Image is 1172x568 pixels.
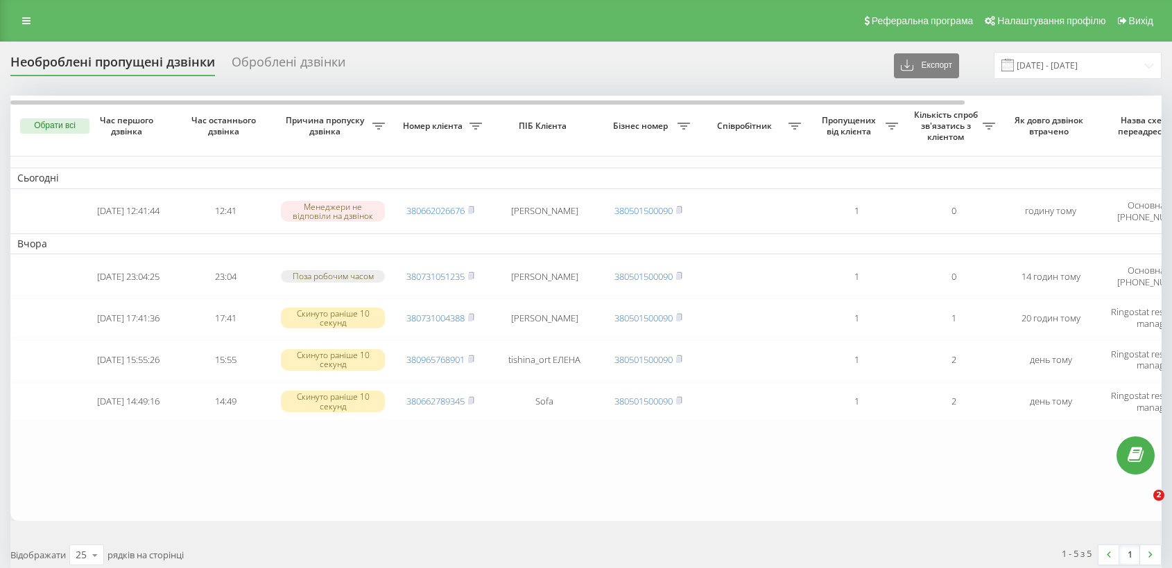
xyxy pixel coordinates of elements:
td: 23:04 [177,257,274,296]
td: Sofa [489,382,600,421]
div: Оброблені дзвінки [232,55,345,76]
span: ПІБ Клієнта [501,121,588,132]
span: Номер клієнта [399,121,469,132]
span: Вихід [1129,15,1153,26]
span: Відображати [10,549,66,561]
td: день тому [1002,340,1099,379]
td: [DATE] 14:49:16 [80,382,177,421]
td: [DATE] 15:55:26 [80,340,177,379]
td: 1 [808,299,905,337]
a: 380731051235 [406,270,465,283]
a: 1 [1119,545,1140,565]
td: 1 [808,192,905,231]
td: 2 [905,340,1002,379]
div: Поза робочим часом [281,270,385,282]
div: Скинуто раніше 10 секунд [281,308,385,328]
a: 380501500090 [614,353,673,366]
button: Експорт [894,53,959,78]
span: Співробітник [704,121,788,132]
div: Необроблені пропущені дзвінки [10,55,215,76]
td: [DATE] 12:41:44 [80,192,177,231]
span: 2 [1153,490,1164,501]
span: Кількість спроб зв'язатись з клієнтом [912,109,983,142]
td: годину тому [1002,192,1099,231]
span: Час останнього дзвінка [188,115,263,136]
td: 17:41 [177,299,274,337]
td: 0 [905,192,1002,231]
div: Скинуто раніше 10 секунд [281,391,385,411]
button: Обрати всі [20,118,89,134]
td: 1 [808,340,905,379]
span: Пропущених від клієнта [815,115,886,136]
td: 1 [808,382,905,421]
div: Скинуто раніше 10 секунд [281,349,385,370]
td: 20 годин тому [1002,299,1099,337]
a: 380731004388 [406,312,465,324]
td: [DATE] 23:04:25 [80,257,177,296]
a: 380662026676 [406,204,465,217]
div: 1 - 5 з 5 [1062,547,1092,560]
div: Менеджери не відповіли на дзвінок [281,201,385,222]
td: 1 [808,257,905,296]
td: [PERSON_NAME] [489,299,600,337]
td: 15:55 [177,340,274,379]
td: день тому [1002,382,1099,421]
td: 12:41 [177,192,274,231]
td: tishina_ort ЕЛЕНА [489,340,600,379]
td: 14 годин тому [1002,257,1099,296]
a: 380501500090 [614,312,673,324]
td: [DATE] 17:41:36 [80,299,177,337]
td: 2 [905,382,1002,421]
span: Час першого дзвінка [91,115,166,136]
span: Причина пропуску дзвінка [281,115,372,136]
td: 0 [905,257,1002,296]
td: 1 [905,299,1002,337]
td: 14:49 [177,382,274,421]
a: 380501500090 [614,270,673,283]
span: Налаштування профілю [997,15,1105,26]
td: [PERSON_NAME] [489,257,600,296]
a: 380501500090 [614,395,673,407]
a: 380965768901 [406,353,465,366]
a: 380501500090 [614,204,673,217]
span: Реферальна програма [872,15,974,26]
td: [PERSON_NAME] [489,192,600,231]
span: Як довго дзвінок втрачено [1013,115,1088,136]
a: 380662789345 [406,395,465,407]
span: рядків на сторінці [107,549,184,561]
iframe: Intercom live chat [1125,490,1158,523]
div: 25 [76,548,87,562]
span: Бізнес номер [607,121,678,132]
